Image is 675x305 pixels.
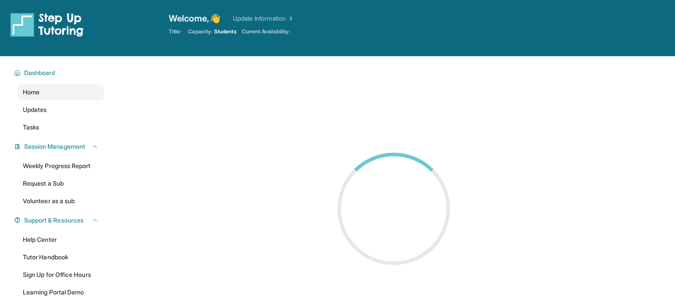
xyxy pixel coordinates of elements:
[23,105,47,114] span: Updates
[18,119,104,135] a: Tasks
[18,102,104,118] a: Updates
[18,284,104,300] a: Learning Portal Demo
[18,176,104,191] a: Request a Sub
[188,28,212,35] span: Capacity:
[18,232,104,248] a: Help Center
[24,142,85,151] span: Session Management
[18,249,104,265] a: Tutor Handbook
[18,193,104,209] a: Volunteer as a sub
[214,28,236,35] span: Students
[21,68,98,77] button: Dashboard
[23,123,39,132] span: Tasks
[21,142,98,151] button: Session Management
[169,28,181,35] span: Title:
[18,158,104,174] a: Weekly Progress Report
[11,12,83,37] img: logo
[286,14,294,23] img: Chevron Right
[169,12,221,25] span: Welcome, 👋
[24,216,83,225] span: Support & Resources
[24,68,55,77] span: Dashboard
[21,216,98,225] button: Support & Resources
[18,84,104,100] a: Home
[23,88,40,97] span: Home
[242,28,290,35] span: Current Availability:
[233,14,294,23] a: Update Information
[18,267,104,283] a: Sign Up for Office Hours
